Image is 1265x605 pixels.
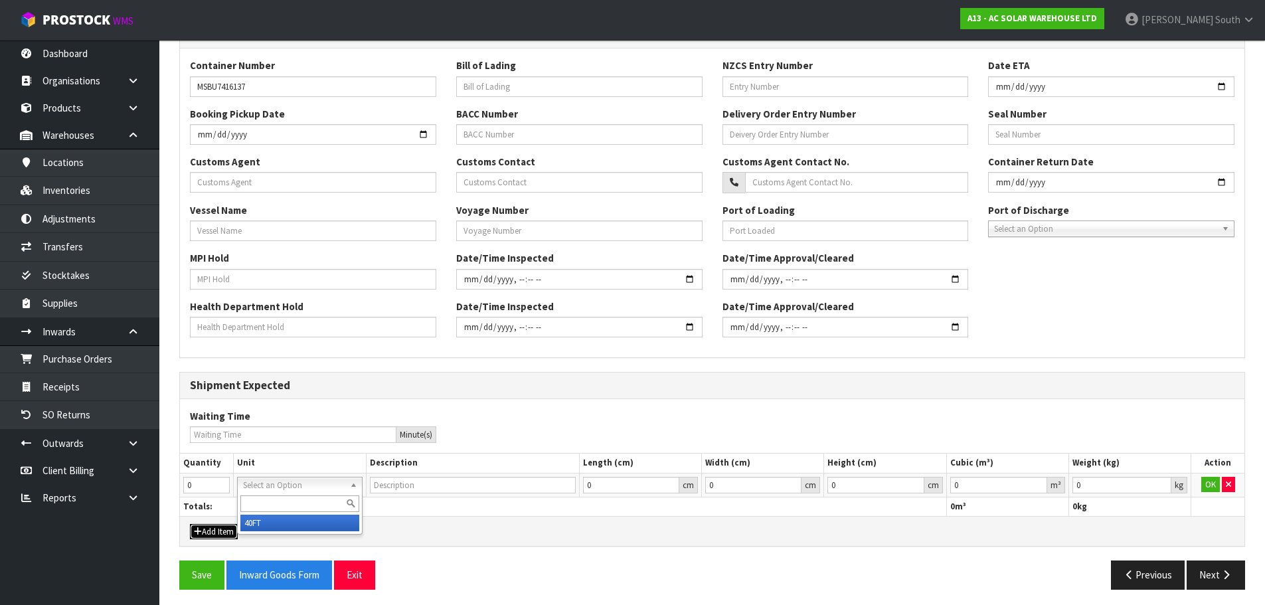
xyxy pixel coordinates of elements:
button: Previous [1111,561,1185,589]
img: cube-alt.png [20,11,37,28]
input: Customs Agent Contact No. [745,172,969,193]
th: Height (cm) [824,454,946,473]
label: Waiting Time [190,409,250,423]
th: Description [367,454,580,473]
div: cm [924,477,943,493]
input: BACC Number [456,124,703,145]
th: Length (cm) [579,454,701,473]
input: Description [370,477,576,493]
th: Cubic (m³) [946,454,1068,473]
input: Bill of Lading [456,76,703,97]
div: m³ [1047,477,1065,493]
span: [PERSON_NAME] [1141,13,1213,26]
input: Customs Contact [456,172,703,193]
label: Date/Time Inspected [456,300,554,313]
small: WMS [113,15,133,27]
label: BACC Number [456,107,518,121]
label: Health Department Hold [190,300,303,313]
input: Date/Time Inspected [456,269,703,290]
label: Container Return Date [988,155,1094,169]
th: Unit [233,454,366,473]
div: kg [1171,477,1187,493]
th: Width (cm) [701,454,823,473]
input: Vessel Name [190,220,436,241]
input: Waiting Time [190,426,396,443]
button: Add Item [190,524,238,540]
button: Save [179,561,224,589]
button: Inward Goods Form [226,561,332,589]
input: Health Department Hold [190,317,436,337]
label: MPI Hold [190,251,229,265]
label: Bill of Lading [456,58,516,72]
label: Date/Time Approval/Cleared [722,300,854,313]
label: Port of Discharge [988,203,1069,217]
label: Delivery Order Entry Number [722,107,856,121]
label: Vessel Name [190,203,247,217]
input: Customs Agent [190,172,436,193]
input: Length [583,477,679,493]
button: OK [1201,477,1220,493]
input: Cubic [950,477,1047,493]
button: Next [1187,561,1245,589]
label: Voyage Number [456,203,529,217]
label: Seal Number [988,107,1047,121]
label: Port of Loading [722,203,795,217]
div: cm [801,477,820,493]
h3: Shipping Details [190,29,1234,41]
input: Date/Time Inspected [722,317,969,337]
label: Date ETA [988,58,1030,72]
span: South [1215,13,1240,26]
a: A13 - AC SOLAR WAREHOUSE LTD [960,8,1104,29]
span: 0 [1072,501,1077,512]
input: Quantity [183,477,230,493]
input: Cont. Bookin Date [190,124,436,145]
th: kg [1068,497,1191,516]
input: MPI Hold [190,269,436,290]
label: Container Number [190,58,275,72]
th: Weight (kg) [1068,454,1191,473]
span: 0 [950,501,955,512]
label: Date/Time Approval/Cleared [722,251,854,265]
input: Container Number [190,76,436,97]
label: Date/Time Inspected [456,251,554,265]
input: Deivery Order Entry Number [722,124,969,145]
strong: A13 - AC SOLAR WAREHOUSE LTD [968,13,1097,24]
div: cm [679,477,698,493]
button: Exit [334,561,375,589]
th: Action [1191,454,1244,473]
input: Voyage Number [456,220,703,241]
span: Select an Option [994,221,1217,237]
label: Customs Contact [456,155,535,169]
span: Select an Option [243,477,345,493]
input: Port Loaded [722,220,969,241]
input: Entry Number [722,76,969,97]
th: Quantity [180,454,233,473]
label: Customs Agent [190,155,260,169]
span: ProStock [42,11,110,29]
li: 40FT [240,515,359,531]
input: Container Return Date [988,172,1234,193]
input: Width [705,477,801,493]
div: Minute(s) [396,426,436,443]
th: m³ [946,497,1068,516]
label: NZCS Entry Number [722,58,813,72]
input: Seal Number [988,124,1234,145]
label: Customs Agent Contact No. [722,155,849,169]
input: Date/Time Inspected [456,317,703,337]
label: Booking Pickup Date [190,107,285,121]
h3: Shipment Expected [190,379,1234,392]
th: Totals: [180,497,946,516]
input: Height [827,477,924,493]
input: Weight [1072,477,1171,493]
input: Date/Time Inspected [722,269,969,290]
